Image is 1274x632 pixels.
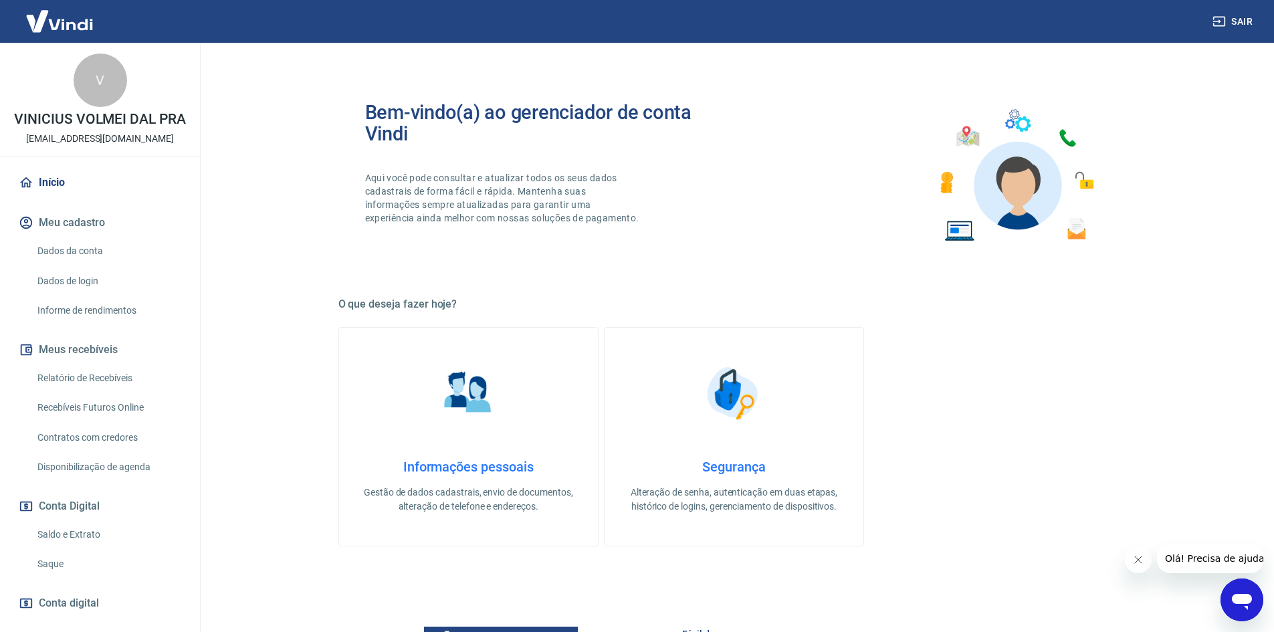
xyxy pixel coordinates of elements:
a: Recebíveis Futuros Online [32,394,184,421]
a: Dados de login [32,268,184,295]
button: Meu cadastro [16,208,184,237]
p: VINICIUS VOLMEI DAL PRA [14,112,186,126]
h4: Segurança [626,459,842,475]
a: Saldo e Extrato [32,521,184,548]
a: Relatório de Recebíveis [32,364,184,392]
p: Aqui você pode consultar e atualizar todos os seus dados cadastrais de forma fácil e rápida. Mant... [365,171,642,225]
p: [EMAIL_ADDRESS][DOMAIN_NAME] [26,132,174,146]
button: Conta Digital [16,492,184,521]
button: Meus recebíveis [16,335,184,364]
a: Contratos com credores [32,424,184,451]
a: Início [16,168,184,197]
a: Informações pessoaisInformações pessoaisGestão de dados cadastrais, envio de documentos, alteraçã... [338,327,599,546]
h5: O que deseja fazer hoje? [338,298,1130,311]
img: Imagem de um avatar masculino com diversos icones exemplificando as funcionalidades do gerenciado... [928,102,1103,249]
p: Gestão de dados cadastrais, envio de documentos, alteração de telefone e endereços. [360,486,576,514]
a: Dados da conta [32,237,184,265]
a: Informe de rendimentos [32,297,184,324]
a: SegurançaSegurançaAlteração de senha, autenticação em duas etapas, histórico de logins, gerenciam... [604,327,864,546]
iframe: Mensagem da empresa [1157,544,1263,573]
img: Vindi [16,1,103,41]
iframe: Fechar mensagem [1125,546,1152,573]
a: Saque [32,550,184,578]
a: Conta digital [16,589,184,618]
div: V [74,54,127,107]
span: Conta digital [39,594,99,613]
a: Disponibilização de agenda [32,453,184,481]
p: Alteração de senha, autenticação em duas etapas, histórico de logins, gerenciamento de dispositivos. [626,486,842,514]
img: Segurança [700,360,767,427]
h2: Bem-vindo(a) ao gerenciador de conta Vindi [365,102,734,144]
img: Informações pessoais [435,360,502,427]
iframe: Botão para abrir a janela de mensagens [1220,578,1263,621]
h4: Informações pessoais [360,459,576,475]
span: Olá! Precisa de ajuda? [8,9,112,20]
button: Sair [1210,9,1258,34]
